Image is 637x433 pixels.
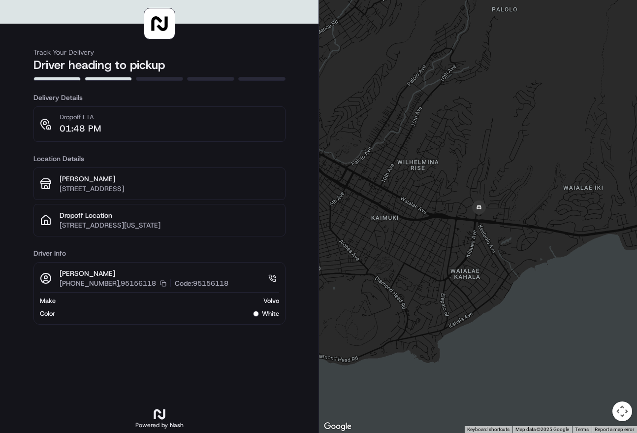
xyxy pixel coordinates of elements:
[60,113,101,122] p: Dropoff ETA
[60,268,228,278] p: [PERSON_NAME]
[170,421,184,429] span: Nash
[135,421,184,429] h2: Powered by
[515,427,569,432] span: Map data ©2025 Google
[467,426,510,433] button: Keyboard shortcuts
[60,210,279,220] p: Dropoff Location
[595,427,634,432] a: Report a map error
[33,93,286,102] h3: Delivery Details
[40,309,55,318] span: Color
[175,278,228,288] p: Code: 95156118
[575,427,589,432] a: Terms (opens in new tab)
[60,122,101,135] p: 01:48 PM
[262,309,279,318] span: white
[321,420,354,433] img: Google
[33,47,286,57] h3: Track Your Delivery
[60,278,156,288] p: [PHONE_NUMBER],95156118
[60,174,279,184] p: [PERSON_NAME]
[60,184,279,194] p: [STREET_ADDRESS]
[33,154,286,164] h3: Location Details
[263,297,279,305] span: Volvo
[40,297,56,305] span: Make
[60,220,279,230] p: [STREET_ADDRESS][US_STATE]
[33,248,286,258] h3: Driver Info
[33,57,286,73] h2: Driver heading to pickup
[612,401,632,421] button: Map camera controls
[321,420,354,433] a: Open this area in Google Maps (opens a new window)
